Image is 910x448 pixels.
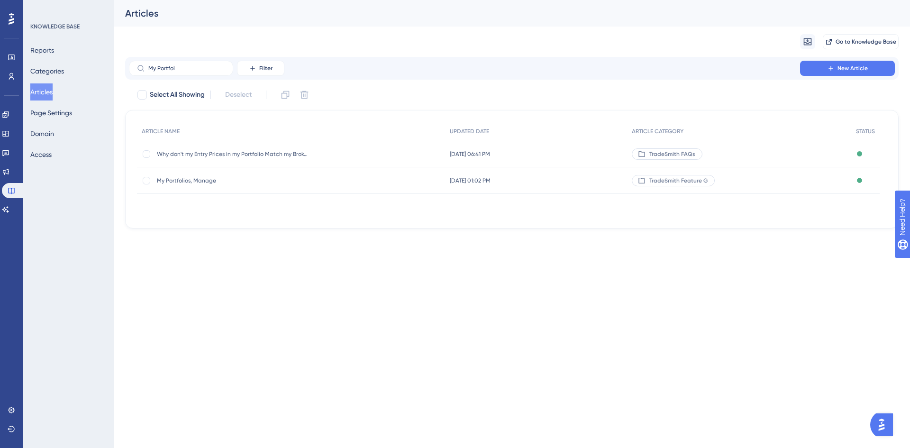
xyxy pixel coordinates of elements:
[649,177,708,184] span: TradeSmith Feature G
[22,2,59,14] span: Need Help?
[30,42,54,59] button: Reports
[30,125,54,142] button: Domain
[837,64,868,72] span: New Article
[450,128,489,135] span: UPDATED DATE
[30,104,72,121] button: Page Settings
[150,89,205,101] span: Select All Showing
[225,89,252,101] span: Deselect
[870,411,899,439] iframe: UserGuiding AI Assistant Launcher
[30,146,52,163] button: Access
[649,150,695,158] span: TradeSmith FAQs
[217,86,260,103] button: Deselect
[259,64,273,72] span: Filter
[856,128,875,135] span: STATUS
[30,83,53,101] button: Articles
[157,177,309,184] span: My Portfolios, Manage
[800,61,895,76] button: New Article
[30,63,64,80] button: Categories
[125,7,875,20] div: Articles
[157,150,309,158] span: Why don't my Entry Prices in my Portfolio Match my Broker?
[237,61,284,76] button: Filter
[823,34,899,49] button: Go to Knowledge Base
[450,177,491,184] span: [DATE] 01:02 PM
[450,150,490,158] span: [DATE] 06:41 PM
[632,128,683,135] span: ARTICLE CATEGORY
[30,23,80,30] div: KNOWLEDGE BASE
[142,128,180,135] span: ARTICLE NAME
[148,65,225,72] input: Search
[836,38,896,46] span: Go to Knowledge Base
